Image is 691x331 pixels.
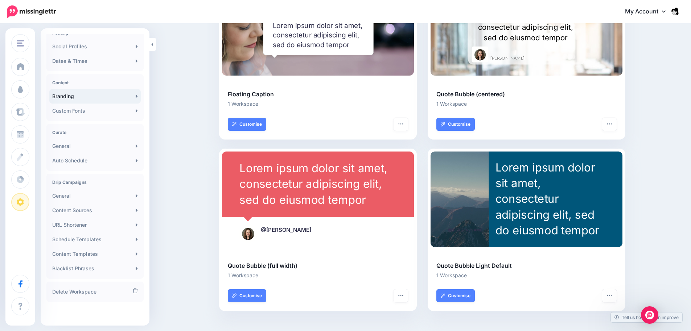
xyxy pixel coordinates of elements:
[618,3,680,21] a: My Account
[49,54,141,68] a: Dates & Times
[228,262,297,269] b: Quote Bubble (full width)
[52,130,138,135] h4: Curate
[476,12,575,43] div: Lorem ipsum dolor sit amet, consectetur adipiscing elit, sed do eiusmod tempor
[436,271,617,279] li: 1 Workspace
[495,160,603,238] div: Lorem ipsum dolor sit amet, consectetur adipiscing elit, sed do eiusmod tempor
[49,89,141,104] a: Branding
[228,118,266,131] a: Customise
[49,232,141,247] a: Schedule Templates
[49,261,141,276] a: Blacklist Phrases
[436,118,475,131] a: Customise
[261,227,312,234] span: @[PERSON_NAME]
[448,226,484,234] span: @[PERSON_NAME]
[273,21,363,49] div: Lorem ipsum dolor sit amet, consectetur adipiscing elit, sed do eiusmod tempor
[52,80,138,85] h4: Content
[436,289,475,302] a: Customise
[228,90,274,98] b: Floating Caption
[436,100,617,108] li: 1 Workspace
[52,179,138,185] h4: Drip Campaigns
[436,90,505,98] b: Quote Bubble (centered)
[49,218,141,232] a: URL Shortener
[228,271,408,279] li: 1 Workspace
[436,262,512,269] b: Quote Bubble Light Default
[228,100,408,108] li: 1 Workspace
[641,306,658,324] div: Open Intercom Messenger
[490,55,525,62] span: [PERSON_NAME]
[49,247,141,261] a: Content Templates
[228,289,266,302] a: Customise
[49,39,141,54] a: Social Profiles
[49,189,141,203] a: General
[17,40,24,47] img: menu.png
[49,139,141,153] a: General
[49,203,141,218] a: Content Sources
[49,153,141,168] a: Auto Schedule
[611,312,682,322] a: Tell us how we can improve
[49,104,141,118] a: Custom Fonts
[49,284,141,299] a: Delete Workspace
[7,5,56,18] img: Missinglettr
[239,161,396,208] div: Lorem ipsum dolor sit amet, consectetur adipiscing elit, sed do eiusmod tempor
